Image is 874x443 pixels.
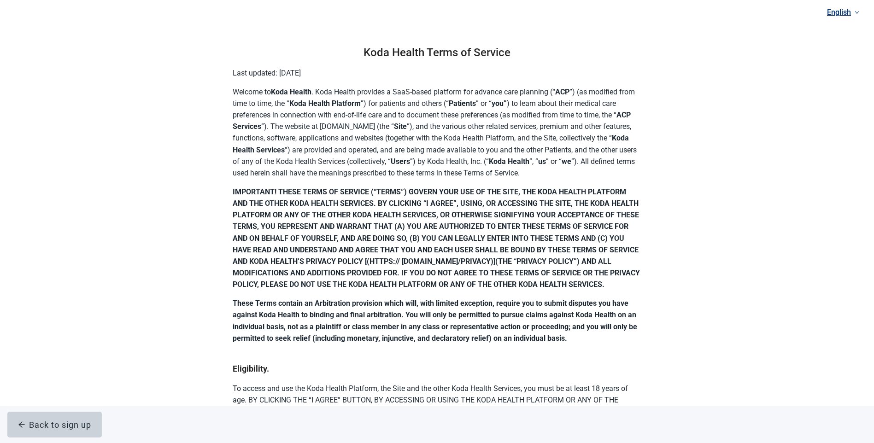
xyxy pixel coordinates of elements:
strong: IMPORTANT! THESE TERMS OF SERVICE (“TERMS”) GOVERN YOUR USE OF THE SITE, THE KODA HEALTH PLATFORM... [233,187,640,289]
strong: Koda Health [271,87,311,96]
p: Last updated: [DATE] [233,67,642,79]
strong: us [538,157,546,166]
strong: Patients [449,99,476,108]
a: Current language: English [823,5,863,20]
strong: you” [492,99,507,108]
strong: Site [394,122,407,131]
strong: ACP [555,87,569,96]
div: Back to sign up [18,420,91,429]
button: arrow-leftBack to sign up [7,412,102,437]
strong: Koda Health Platform [289,99,361,108]
h3: Eligibility. [233,362,642,375]
strong: we [562,157,571,166]
p: Welcome to . Koda Health provides a SaaS-based platform for advance care planning (“ ”) (as modif... [233,86,642,179]
strong: Koda Health [489,157,529,166]
span: down [855,10,859,15]
strong: Users [391,157,410,166]
strong: These Terms contain an Arbitration provision which will, with limited exception, require you to s... [233,299,637,342]
span: arrow-left [18,421,25,428]
strong: Koda Health Services [233,134,629,154]
h2: Koda Health Terms of Service [233,44,642,62]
